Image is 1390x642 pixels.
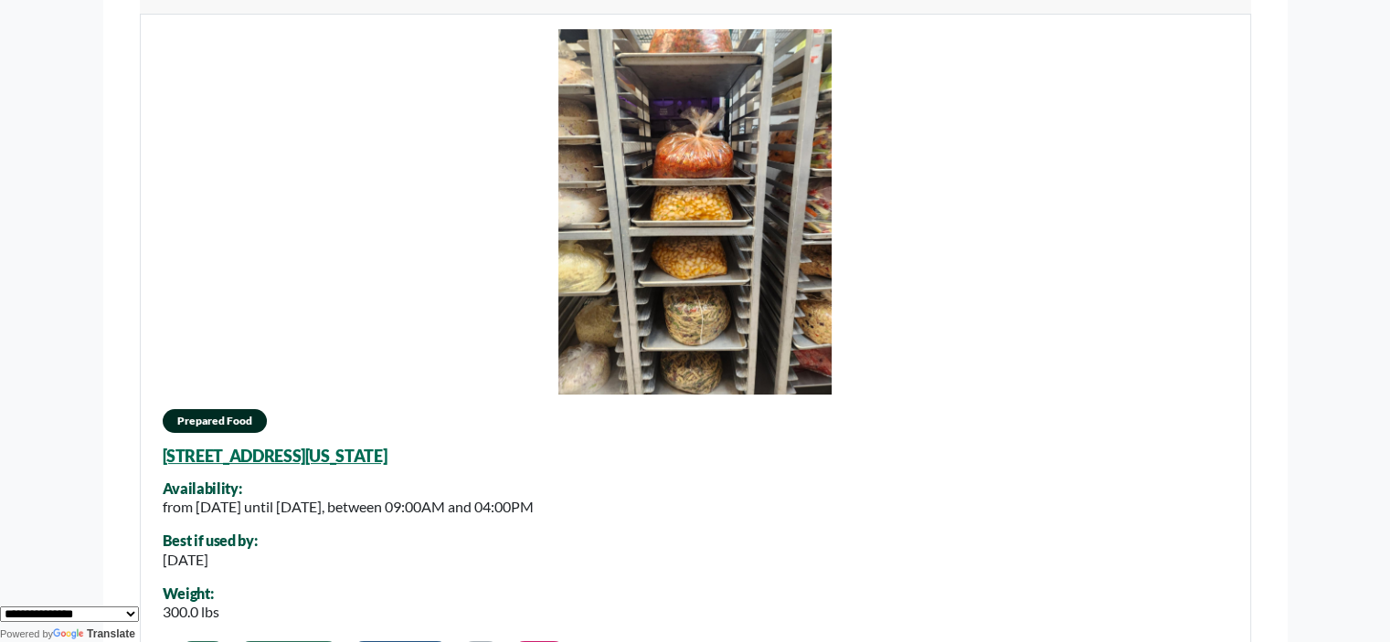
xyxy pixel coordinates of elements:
a: Translate [53,627,135,640]
img: Media%20(30).jpeg [558,29,833,395]
div: [DATE] [163,549,258,571]
div: from [DATE] until [DATE], between 09:00AM and 04:00PM [163,496,534,518]
img: Google Translate [53,628,87,641]
div: 300.0 lbs [163,601,219,623]
span: Prepared Food [163,409,267,433]
div: Best if used by: [163,532,258,549]
div: Weight: [163,585,219,602]
div: Availability: [163,480,534,497]
a: [STREET_ADDRESS][US_STATE] [163,446,387,466]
